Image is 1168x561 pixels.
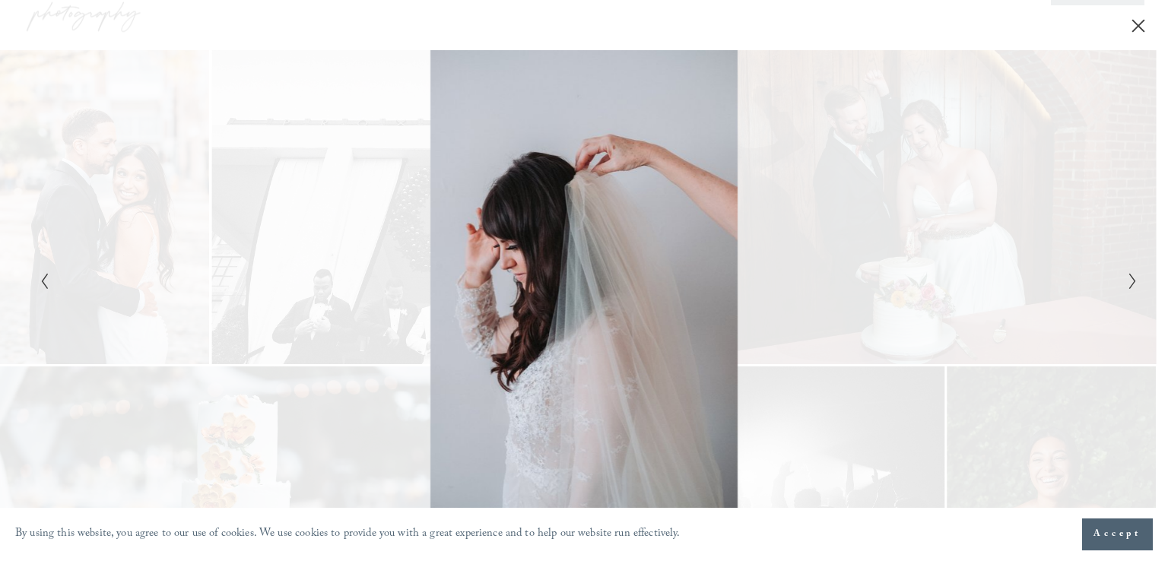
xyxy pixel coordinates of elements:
[1123,271,1133,290] button: Next Slide
[15,524,681,546] p: By using this website, you agree to our use of cookies. We use cookies to provide you with a grea...
[35,271,45,290] button: Previous Slide
[1082,518,1153,550] button: Accept
[1126,17,1151,34] button: Close
[1093,527,1141,542] span: Accept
